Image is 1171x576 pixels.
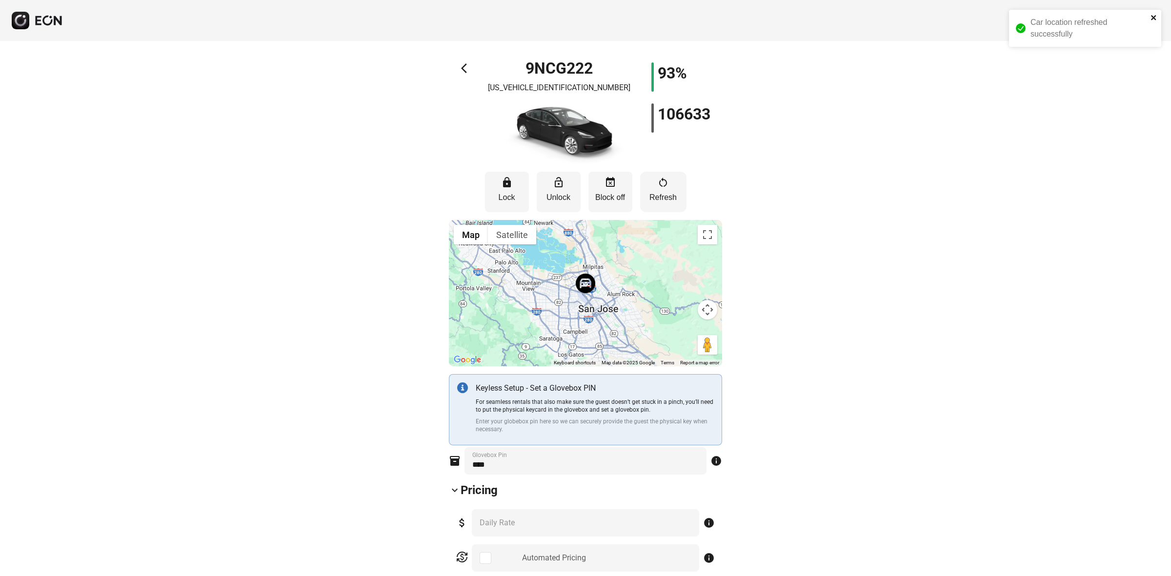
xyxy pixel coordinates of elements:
[461,62,473,74] span: arrow_back_ios
[490,192,524,203] p: Lock
[605,177,616,188] span: event_busy
[522,552,586,564] div: Automated Pricing
[554,359,596,366] button: Keyboard shortcuts
[454,225,488,244] button: Show street map
[488,225,536,244] button: Show satellite imagery
[1151,14,1157,21] button: close
[710,455,722,467] span: info
[488,82,630,94] p: [US_VEHICLE_IDENTIFICATION_NUMBER]
[501,177,513,188] span: lock
[661,360,674,365] a: Terms (opens in new tab)
[602,360,655,365] span: Map data ©2025 Google
[698,300,717,319] button: Map camera controls
[593,192,627,203] p: Block off
[451,354,484,366] img: Google
[1030,17,1148,40] div: Car location refreshed successfully
[476,382,714,394] p: Keyless Setup - Set a Glovebox PIN
[658,67,687,79] h1: 93%
[658,108,710,120] h1: 106633
[449,484,461,496] span: keyboard_arrow_down
[451,354,484,366] a: Open this area in Google Maps (opens a new window)
[703,517,715,529] span: info
[476,398,714,414] p: For seamless rentals that also make sure the guest doesn’t get stuck in a pinch, you’ll need to p...
[456,551,468,563] span: currency_exchange
[525,62,593,74] h1: 9NCG222
[449,455,461,467] span: inventory_2
[645,192,682,203] p: Refresh
[698,225,717,244] button: Toggle fullscreen view
[476,417,714,433] p: Enter your globebox pin here so we can securely provide the guest the physical key when necessary.
[542,192,576,203] p: Unlock
[456,517,468,529] span: attach_money
[680,360,719,365] a: Report a map error
[491,98,627,166] img: car
[553,177,565,188] span: lock_open
[588,172,632,212] button: Block off
[640,172,686,212] button: Refresh
[703,552,715,564] span: info
[472,451,507,459] label: Glovebox Pin
[485,172,529,212] button: Lock
[457,382,468,393] img: info
[698,335,717,355] button: Drag Pegman onto the map to open Street View
[461,482,498,498] h2: Pricing
[657,177,669,188] span: restart_alt
[537,172,581,212] button: Unlock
